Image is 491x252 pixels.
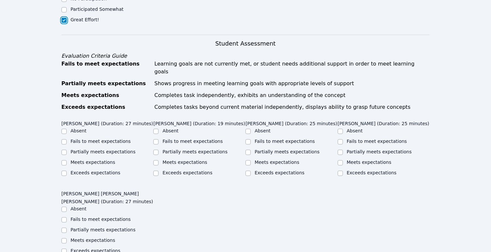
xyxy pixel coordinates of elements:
legend: [PERSON_NAME] (Duration: 27 minutes) [61,118,153,127]
label: Absent [255,128,271,133]
label: Absent [347,128,363,133]
label: Exceeds expectations [347,170,397,175]
label: Fails to meet expectations [71,139,131,144]
label: Partially meets expectations [255,149,320,154]
div: Completes task independently, exhibits an understanding of the concept [154,91,430,99]
label: Partially meets expectations [71,227,136,232]
div: Completes tasks beyond current material independently, displays ability to grasp future concepts [154,103,430,111]
legend: [PERSON_NAME] (Duration: 25 minutes) [338,118,430,127]
label: Meets expectations [255,160,299,165]
label: Absent [162,128,178,133]
label: Exceeds expectations [71,170,120,175]
label: Fails to meet expectations [162,139,223,144]
label: Fails to meet expectations [255,139,315,144]
label: Exceeds expectations [255,170,304,175]
div: Learning goals are not currently met, or student needs additional support in order to meet learni... [154,60,430,76]
div: Meets expectations [61,91,151,99]
label: Meets expectations [347,160,392,165]
label: Absent [71,128,87,133]
legend: [PERSON_NAME] (Duration: 19 minutes) [153,118,245,127]
label: Participated Somewhat [71,7,124,12]
label: Absent [71,206,87,211]
div: Fails to meet expectations [61,60,151,76]
label: Meets expectations [71,238,115,243]
label: Partially meets expectations [71,149,136,154]
label: Fails to meet expectations [347,139,407,144]
legend: [PERSON_NAME] (Duration: 25 minutes) [245,118,337,127]
legend: [PERSON_NAME] [PERSON_NAME] [PERSON_NAME] (Duration: 27 minutes) [61,188,154,205]
div: Evaluation Criteria Guide [61,52,430,60]
label: Partially meets expectations [347,149,412,154]
label: Fails to meet expectations [71,217,131,222]
div: Exceeds expectations [61,103,151,111]
label: Meets expectations [71,160,115,165]
label: Meets expectations [162,160,207,165]
label: Great Effort! [71,17,99,22]
label: Partially meets expectations [162,149,228,154]
label: Exceeds expectations [162,170,212,175]
div: Partially meets expectations [61,80,151,87]
div: Shows progress in meeting learning goals with appropriate levels of support [154,80,430,87]
h3: Student Assessment [61,39,430,48]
